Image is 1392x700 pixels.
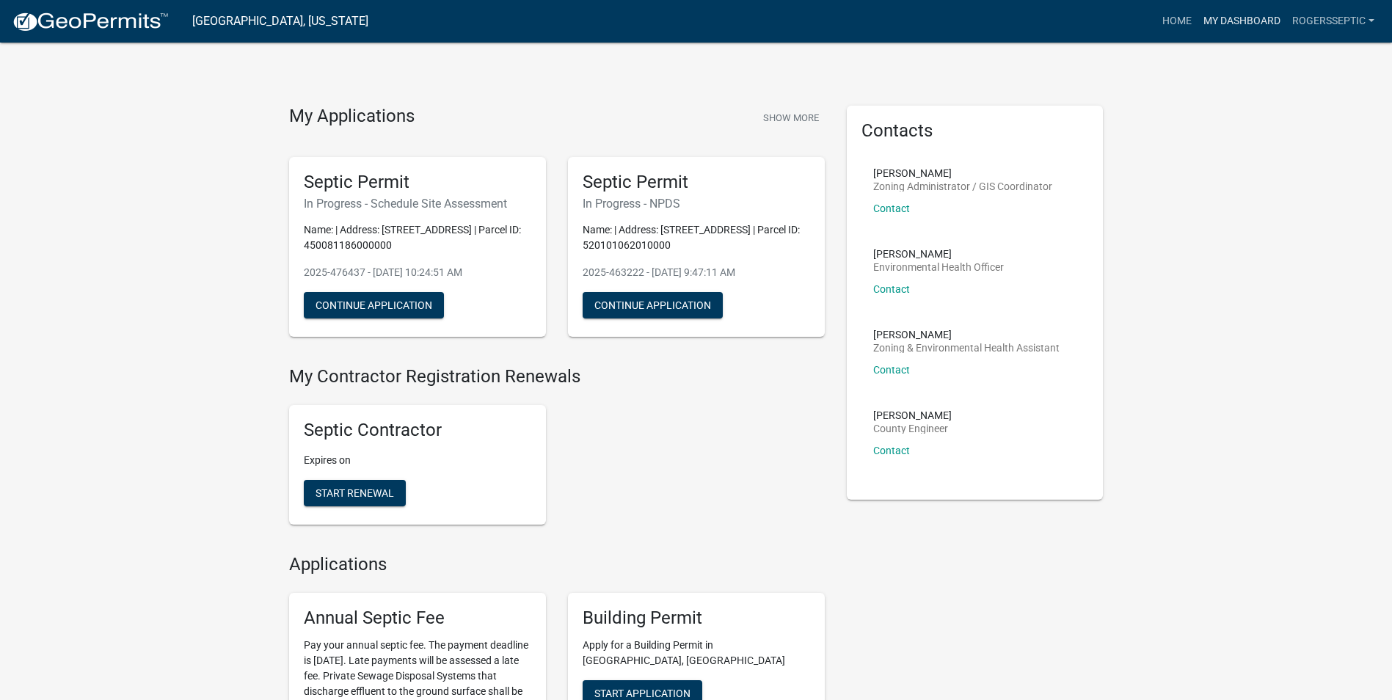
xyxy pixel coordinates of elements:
h5: Septic Permit [583,172,810,193]
h6: In Progress - NPDS [583,197,810,211]
h5: Septic Permit [304,172,531,193]
p: Name: | Address: [STREET_ADDRESS] | Parcel ID: 450081186000000 [304,222,531,253]
a: rogersseptic [1286,7,1380,35]
p: [PERSON_NAME] [873,410,952,420]
button: Continue Application [304,292,444,318]
h4: My Applications [289,106,415,128]
a: Contact [873,364,910,376]
p: Environmental Health Officer [873,262,1004,272]
h5: Septic Contractor [304,420,531,441]
p: Apply for a Building Permit in [GEOGRAPHIC_DATA], [GEOGRAPHIC_DATA] [583,638,810,668]
p: 2025-463222 - [DATE] 9:47:11 AM [583,265,810,280]
p: Zoning Administrator / GIS Coordinator [873,181,1052,192]
a: Home [1156,7,1198,35]
p: Expires on [304,453,531,468]
p: [PERSON_NAME] [873,329,1060,340]
p: Name: | Address: [STREET_ADDRESS] | Parcel ID: 520101062010000 [583,222,810,253]
a: Contact [873,445,910,456]
button: Start Renewal [304,480,406,506]
span: Start Application [594,687,690,699]
button: Continue Application [583,292,723,318]
a: Contact [873,203,910,214]
p: County Engineer [873,423,952,434]
h4: Applications [289,554,825,575]
a: My Dashboard [1198,7,1286,35]
h6: In Progress - Schedule Site Assessment [304,197,531,211]
wm-registration-list-section: My Contractor Registration Renewals [289,366,825,536]
h5: Contacts [861,120,1089,142]
a: Contact [873,283,910,295]
span: Start Renewal [316,487,394,499]
p: [PERSON_NAME] [873,249,1004,259]
p: [PERSON_NAME] [873,168,1052,178]
h5: Annual Septic Fee [304,608,531,629]
p: Zoning & Environmental Health Assistant [873,343,1060,353]
h5: Building Permit [583,608,810,629]
p: 2025-476437 - [DATE] 10:24:51 AM [304,265,531,280]
button: Show More [757,106,825,130]
a: [GEOGRAPHIC_DATA], [US_STATE] [192,9,368,34]
h4: My Contractor Registration Renewals [289,366,825,387]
